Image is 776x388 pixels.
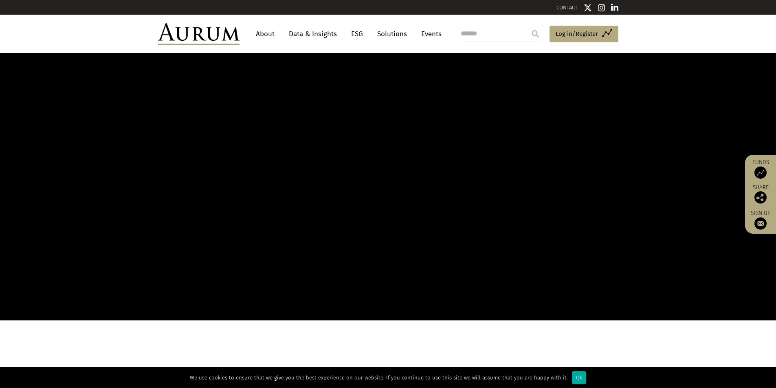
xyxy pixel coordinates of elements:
a: Data & Insights [285,26,341,42]
img: Sign up to our newsletter [754,217,767,230]
img: Aurum [158,23,240,45]
img: Instagram icon [598,4,605,12]
img: Linkedin icon [611,4,618,12]
img: Twitter icon [584,4,592,12]
div: Share [749,185,772,204]
img: Share this post [754,191,767,204]
span: Log in/Register [556,29,598,39]
img: Access Funds [754,167,767,179]
input: Submit [527,26,543,42]
a: ESG [347,26,367,42]
a: Events [417,26,442,42]
a: CONTACT [556,4,578,11]
a: About [252,26,279,42]
a: Funds [749,159,772,179]
a: Sign up [749,210,772,230]
div: Ok [572,371,586,384]
a: Log in/Register [550,26,618,43]
a: Solutions [373,26,411,42]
